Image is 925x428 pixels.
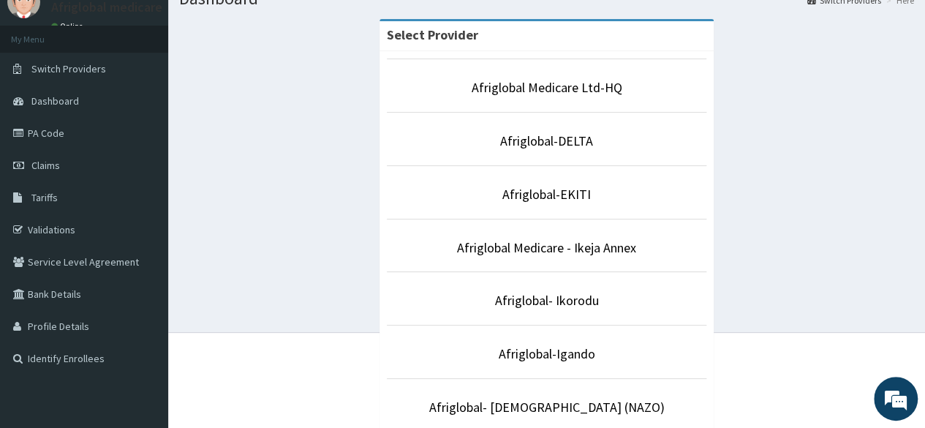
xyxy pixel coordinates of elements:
a: Afriglobal- [DEMOGRAPHIC_DATA] (NAZO) [429,399,665,416]
p: Afriglobal medicare [51,1,162,14]
span: Dashboard [31,94,79,108]
a: Afriglobal-DELTA [500,132,593,149]
a: Afriglobal-EKITI [502,186,591,203]
span: Switch Providers [31,62,106,75]
a: Afriglobal-Igando [499,345,595,362]
strong: Select Provider [387,26,478,43]
a: Online [51,21,86,31]
a: Afriglobal Medicare - Ikeja Annex [457,239,636,256]
span: Claims [31,159,60,172]
span: Tariffs [31,191,58,204]
a: Afriglobal- Ikorodu [495,292,599,309]
a: Afriglobal Medicare Ltd-HQ [472,79,622,96]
